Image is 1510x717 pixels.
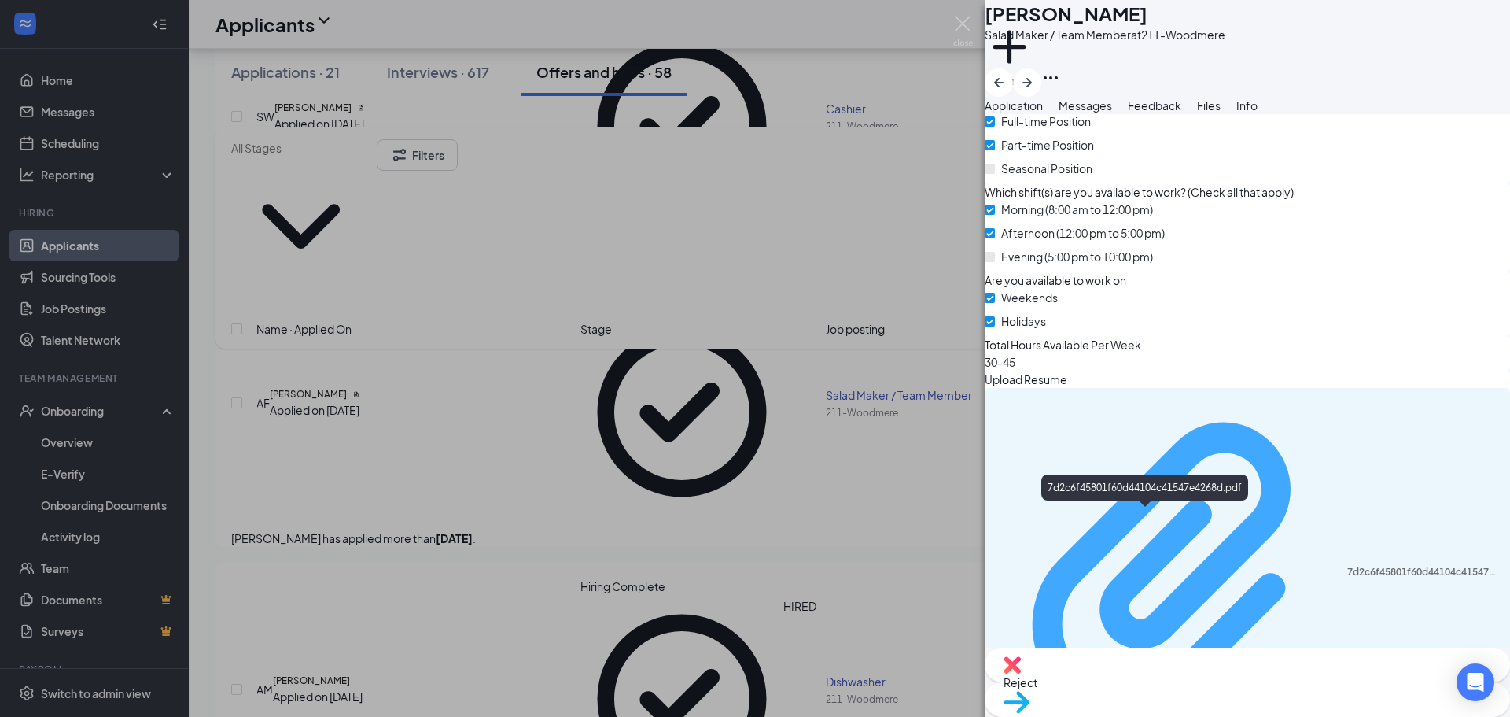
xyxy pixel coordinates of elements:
[1041,68,1060,87] svg: Ellipses
[1197,98,1221,113] span: Files
[1347,566,1501,578] div: 7d2c6f45801f60d44104c41547e4268d.pdf
[985,68,1013,97] button: ArrowLeftNew
[1001,289,1058,306] span: Weekends
[1013,68,1041,97] button: ArrowRight
[1001,160,1092,177] span: Seasonal Position
[985,336,1141,353] span: Total Hours Available Per Week
[1128,98,1181,113] span: Feedback
[985,353,1510,371] span: 30-45
[1001,201,1153,218] span: Morning (8:00 am to 12:00 pm)
[985,27,1225,43] div: Salad Maker / Team Member at 211-Woodmere
[1004,674,1491,691] span: Reject
[985,183,1294,201] span: Which shift(s) are you available to work? (Check all that apply)
[1018,73,1037,92] svg: ArrowRight
[1059,98,1112,113] span: Messages
[985,98,1043,113] span: Application
[1001,136,1094,153] span: Part-time Position
[1001,224,1165,242] span: Afternoon (12:00 pm to 5:00 pm)
[1001,248,1153,265] span: Evening (5:00 pm to 10:00 pm)
[1041,475,1248,501] div: 7d2c6f45801f60d44104c41547e4268d.pdf
[985,22,1034,89] button: PlusAdd a tag
[985,272,1126,289] span: Are you available to work on
[1457,663,1494,701] div: Open Intercom Messenger
[1001,113,1091,130] span: Full-time Position
[1236,98,1258,113] span: Info
[1001,312,1046,330] span: Holidays
[985,371,1067,388] span: Upload Resume
[985,22,1034,72] svg: Plus
[989,73,1008,92] svg: ArrowLeftNew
